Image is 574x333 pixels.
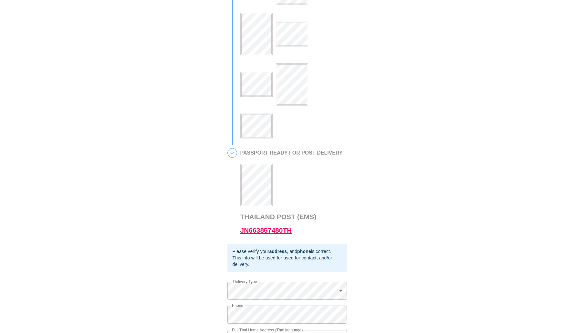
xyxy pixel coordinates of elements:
[233,248,342,255] div: Please verify your , and is correct.
[228,148,237,157] span: 5
[240,150,343,156] h2: PASSPORT READY FOR POST DELIVERY
[240,227,292,234] a: JN663857480TH
[233,255,342,267] div: This info will be used for used for contact, and/or delivery.
[297,249,311,254] b: phone
[240,210,343,237] h3: Thailand Post (EMS)
[269,249,287,254] b: address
